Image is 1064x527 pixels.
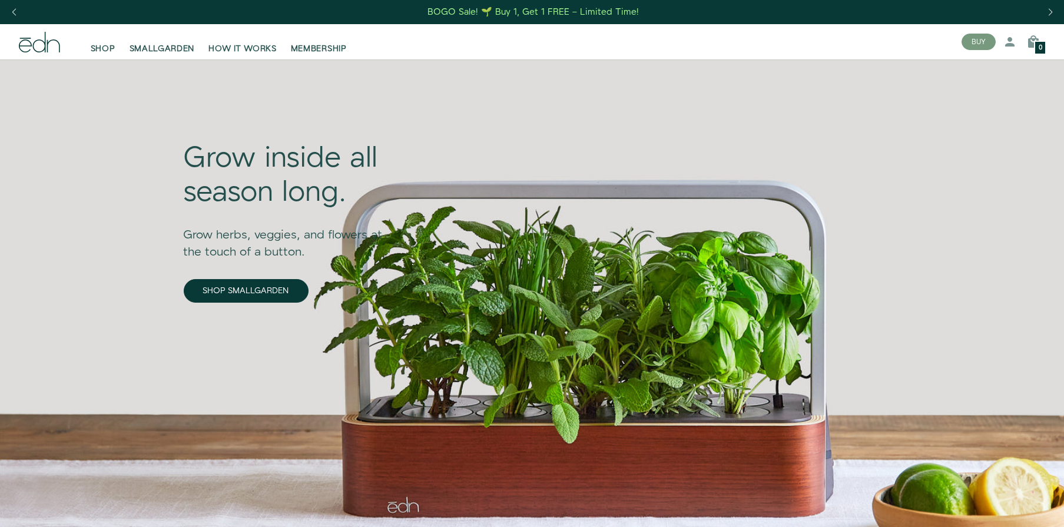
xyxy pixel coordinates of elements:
[208,43,276,55] span: HOW IT WORKS
[184,210,400,261] div: Grow herbs, veggies, and flowers at the touch of a button.
[84,29,122,55] a: SHOP
[1039,45,1042,51] span: 0
[426,3,640,21] a: BOGO Sale! 🌱 Buy 1, Get 1 FREE – Limited Time!
[184,142,400,210] div: Grow inside all season long.
[284,29,354,55] a: MEMBERSHIP
[91,43,115,55] span: SHOP
[427,6,639,18] div: BOGO Sale! 🌱 Buy 1, Get 1 FREE – Limited Time!
[201,29,283,55] a: HOW IT WORKS
[184,279,309,303] a: SHOP SMALLGARDEN
[130,43,195,55] span: SMALLGARDEN
[291,43,347,55] span: MEMBERSHIP
[122,29,202,55] a: SMALLGARDEN
[962,34,996,50] button: BUY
